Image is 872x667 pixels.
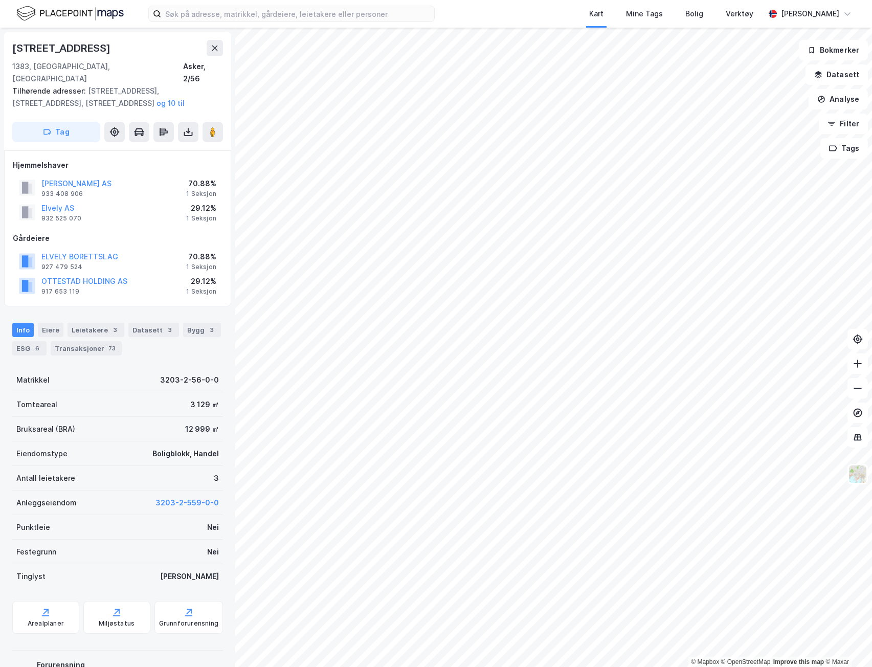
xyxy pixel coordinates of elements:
[16,423,75,435] div: Bruksareal (BRA)
[726,8,753,20] div: Verktøy
[12,60,183,85] div: 1383, [GEOGRAPHIC_DATA], [GEOGRAPHIC_DATA]
[51,341,122,355] div: Transaksjoner
[848,464,867,484] img: Z
[207,546,219,558] div: Nei
[183,323,221,337] div: Bygg
[16,570,46,583] div: Tinglyst
[152,448,219,460] div: Boligblokk, Handel
[186,287,216,296] div: 1 Seksjon
[12,86,88,95] span: Tilhørende adresser:
[16,448,68,460] div: Eiendomstype
[160,374,219,386] div: 3203-2-56-0-0
[186,190,216,198] div: 1 Seksjon
[16,521,50,533] div: Punktleie
[190,398,219,411] div: 3 129 ㎡
[106,343,118,353] div: 73
[685,8,703,20] div: Bolig
[186,263,216,271] div: 1 Seksjon
[16,497,77,509] div: Anleggseiendom
[183,60,223,85] div: Asker, 2/56
[773,658,824,665] a: Improve this map
[38,323,63,337] div: Eiere
[155,497,219,509] button: 3203-2-559-0-0
[691,658,719,665] a: Mapbox
[819,114,868,134] button: Filter
[12,341,47,355] div: ESG
[589,8,603,20] div: Kart
[186,275,216,287] div: 29.12%
[32,343,42,353] div: 6
[12,323,34,337] div: Info
[41,287,79,296] div: 917 653 119
[806,64,868,85] button: Datasett
[821,618,872,667] div: Kontrollprogram for chat
[799,40,868,60] button: Bokmerker
[16,398,57,411] div: Tomteareal
[41,190,83,198] div: 933 408 906
[159,619,218,628] div: Grunnforurensning
[809,89,868,109] button: Analyse
[207,325,217,335] div: 3
[41,214,81,223] div: 932 525 070
[13,232,222,244] div: Gårdeiere
[721,658,771,665] a: OpenStreetMap
[160,570,219,583] div: [PERSON_NAME]
[185,423,219,435] div: 12 999 ㎡
[41,263,82,271] div: 927 479 524
[161,6,434,21] input: Søk på adresse, matrikkel, gårdeiere, leietakere eller personer
[207,521,219,533] div: Nei
[13,159,222,171] div: Hjemmelshaver
[165,325,175,335] div: 3
[16,546,56,558] div: Festegrunn
[16,472,75,484] div: Antall leietakere
[214,472,219,484] div: 3
[12,122,100,142] button: Tag
[16,374,50,386] div: Matrikkel
[186,202,216,214] div: 29.12%
[68,323,124,337] div: Leietakere
[28,619,64,628] div: Arealplaner
[626,8,663,20] div: Mine Tags
[12,85,215,109] div: [STREET_ADDRESS], [STREET_ADDRESS], [STREET_ADDRESS]
[186,214,216,223] div: 1 Seksjon
[110,325,120,335] div: 3
[186,177,216,190] div: 70.88%
[128,323,179,337] div: Datasett
[99,619,135,628] div: Miljøstatus
[820,138,868,159] button: Tags
[12,40,113,56] div: [STREET_ADDRESS]
[16,5,124,23] img: logo.f888ab2527a4732fd821a326f86c7f29.svg
[821,618,872,667] iframe: Chat Widget
[186,251,216,263] div: 70.88%
[781,8,839,20] div: [PERSON_NAME]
